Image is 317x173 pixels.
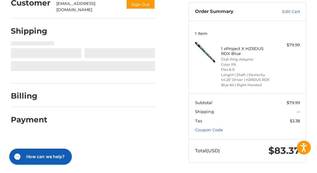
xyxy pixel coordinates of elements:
h2: Shipping [11,26,47,36]
div: [EMAIL_ADDRESS][DOMAIN_NAME] [56,1,120,13]
li: Club Ping Adapter [221,57,272,62]
h2: Payment [11,115,47,124]
span: $83.37 [268,145,300,156]
span: Subtotal [195,100,212,105]
iframe: Gorgias live chat messenger [6,146,74,167]
h4: 1 x Project X HZRDUS RDX Blue [221,46,272,56]
span: Shipping [195,109,214,114]
h3: Order Summary [195,9,267,15]
span: Tax [195,118,202,123]
span: $79.99 [287,100,300,105]
li: Flex 6.0 [221,67,272,72]
li: Color PX [221,62,272,67]
span: -- [297,109,300,114]
div: $79.99 [274,42,300,48]
h2: Billing [11,91,47,101]
li: Length | Shaft | Dexterity 44.25" Driver | HZRDUS RDX Blue 60 | Right-Handed [221,72,272,88]
span: $3.38 [290,118,300,123]
span: Total (USD) [195,148,220,154]
a: Edit Cart [267,9,300,15]
h3: 1 Item [195,31,300,36]
a: Coupon Code [195,127,223,132]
